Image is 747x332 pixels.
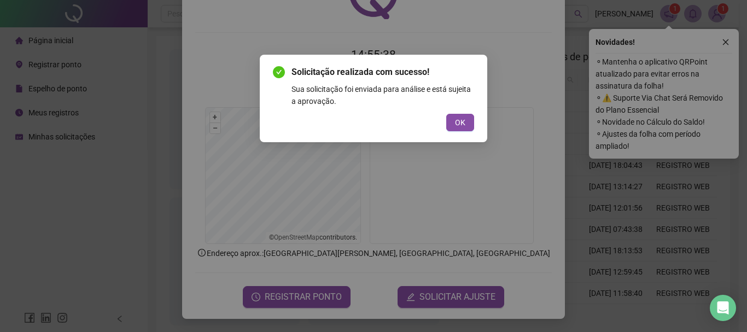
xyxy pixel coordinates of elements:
[446,114,474,131] button: OK
[710,295,736,321] div: Open Intercom Messenger
[455,117,465,129] span: OK
[291,66,474,79] span: Solicitação realizada com sucesso!
[291,83,474,107] div: Sua solicitação foi enviada para análise e está sujeita a aprovação.
[273,66,285,78] span: check-circle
